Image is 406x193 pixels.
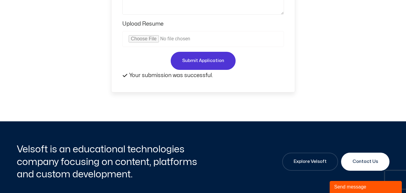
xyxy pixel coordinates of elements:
[182,57,224,64] span: Submit Application
[353,158,378,165] span: Contact Us
[122,20,163,31] label: Upload Resume
[171,52,236,70] button: Submit Application
[330,180,403,193] iframe: chat widget
[294,158,327,165] span: Explore Velsoft
[282,153,338,171] a: Explore Velsoft
[341,153,389,171] a: Contact Us
[122,73,284,78] div: Your submission was successful.
[17,143,202,181] h2: Velsoft is an educational technologies company focusing on content, platforms and custom developm...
